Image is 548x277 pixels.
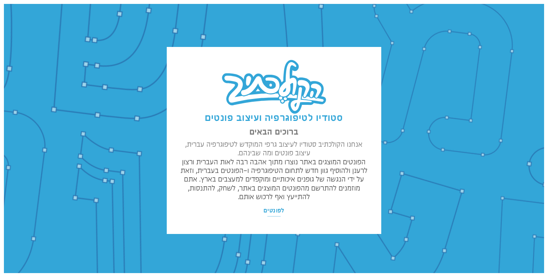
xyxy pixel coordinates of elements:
h1: סטודיו לטיפוגרפיה ועיצוב פונטים [178,113,370,124]
p: הפונטים המוצגים באתר נוצרו מתוך אהבה רבה לאות העברית ורצון לרענן ולהוסיף גוון חדש לתחום הטיפוגרפי... [178,158,370,201]
h3: אנחנו הקולכתיב סטודיו לעיצוב גרפי המוקדש לטיפוגרפיה עברית, עיצוב פונטים ומה שבינהם. [178,140,370,158]
a: לפונטים [262,205,286,218]
img: לוגו הקולכתיב - הקולכתיב סטודיו לטיפוגרפיה ועיצוב גופנים (פונטים) [220,59,327,117]
h2: ברוכים הבאים [178,128,370,137]
span: לפונטים [263,207,285,215]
